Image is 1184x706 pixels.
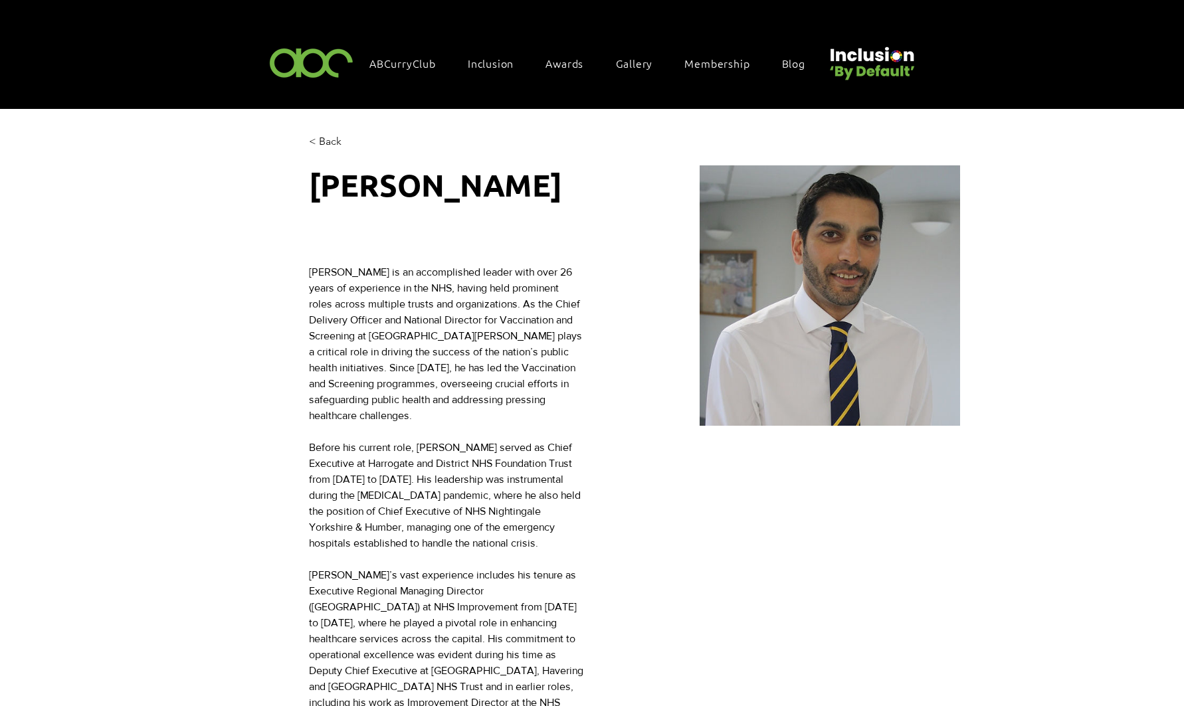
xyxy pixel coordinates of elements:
span: Awards [545,56,583,70]
span: Inclusion [468,56,514,70]
div: Inclusion [461,49,534,77]
span: ABCurryClub [369,56,436,70]
a: Membership [678,49,769,77]
a: Blog [775,49,825,77]
span: Membership [684,56,749,70]
a: < Back [309,132,361,151]
img: ABC-Logo-Blank-Background-01-01-2.png [266,43,357,82]
span: < Back [309,134,342,149]
span: Blog [782,56,805,70]
nav: Site [363,49,825,77]
span: [PERSON_NAME] [309,165,562,204]
div: Awards [539,49,603,77]
span: [PERSON_NAME] is an accomplished leader with over 26 years of experience in the NHS, having held ... [309,266,585,421]
a: Gallery [609,49,673,77]
span: Gallery [616,56,653,70]
img: Steve Russell [700,165,960,426]
img: Untitled design (22).png [825,36,917,82]
a: ABCurryClub [363,49,456,77]
span: Before his current role, [PERSON_NAME] served as Chief Executive at Harrogate and District NHS Fo... [309,442,583,549]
